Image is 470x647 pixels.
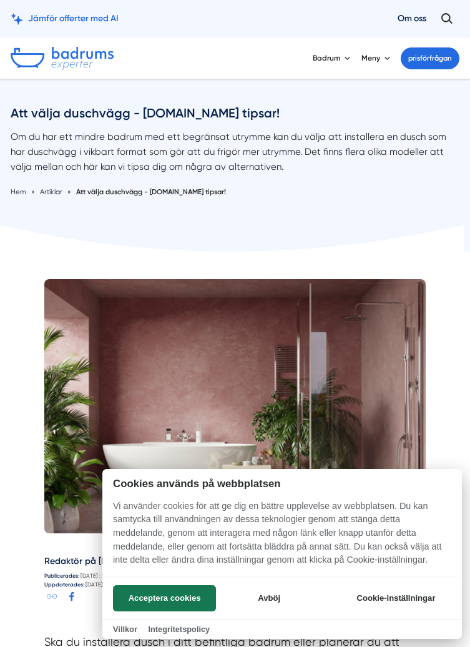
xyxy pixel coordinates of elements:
button: Acceptera cookies [113,585,216,611]
a: Integritetspolicy [148,625,210,634]
h2: Cookies används på webbplatsen [102,478,462,490]
button: Avböj [219,585,319,611]
p: Vi använder cookies för att ge dig en bättre upplevelse av webbplatsen. Du kan samtycka till anvä... [102,500,462,576]
button: Cookie-inställningar [341,585,451,611]
a: Villkor [113,625,137,634]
